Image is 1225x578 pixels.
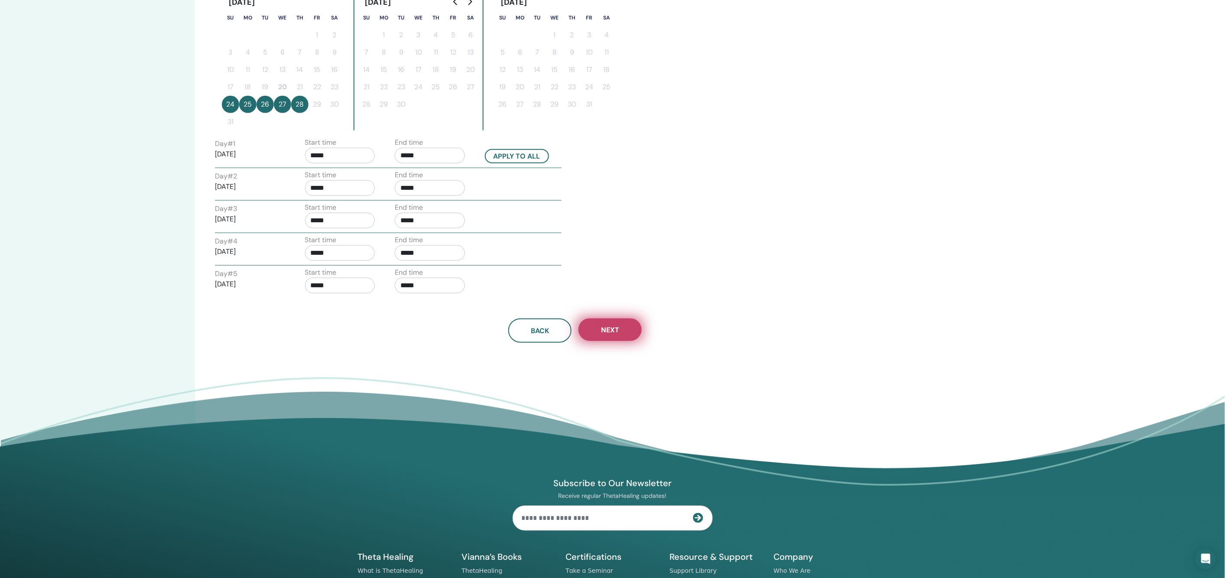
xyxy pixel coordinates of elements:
button: 24 [410,78,427,96]
button: 8 [375,44,393,61]
button: 7 [291,44,309,61]
button: 31 [581,96,598,113]
a: Support Library [670,568,717,575]
label: Day # 3 [215,204,237,214]
label: Start time [305,137,337,148]
label: End time [395,267,423,278]
th: Wednesday [410,9,427,26]
th: Friday [309,9,326,26]
button: 24 [581,78,598,96]
th: Sunday [494,9,511,26]
label: Start time [305,202,337,213]
button: 11 [239,61,257,78]
button: 27 [274,96,291,113]
button: 20 [511,78,529,96]
button: 11 [598,44,615,61]
button: 4 [427,26,445,44]
button: 4 [239,44,257,61]
button: 14 [529,61,546,78]
a: What is ThetaHealing [358,568,423,575]
button: 10 [222,61,239,78]
button: 21 [358,78,375,96]
button: 15 [309,61,326,78]
span: Back [531,326,549,335]
button: 19 [445,61,462,78]
th: Thursday [291,9,309,26]
label: Day # 2 [215,171,237,182]
p: Receive regular ThetaHealing updates! [513,492,713,500]
button: 22 [309,78,326,96]
button: 21 [291,78,309,96]
th: Thursday [563,9,581,26]
button: 9 [393,44,410,61]
button: 3 [410,26,427,44]
p: [DATE] [215,279,285,289]
button: 28 [529,96,546,113]
button: 27 [511,96,529,113]
button: 16 [393,61,410,78]
button: 2 [563,26,581,44]
button: 16 [563,61,581,78]
button: 21 [529,78,546,96]
button: 29 [375,96,393,113]
h5: Resource & Support [670,552,764,563]
th: Monday [239,9,257,26]
a: Take a Seminar [566,568,614,575]
th: Wednesday [546,9,563,26]
button: 6 [462,26,479,44]
button: 5 [445,26,462,44]
button: 26 [445,78,462,96]
button: 22 [546,78,563,96]
button: 26 [257,96,274,113]
button: 17 [410,61,427,78]
label: End time [395,137,423,148]
button: 17 [581,61,598,78]
label: Day # 5 [215,269,237,279]
button: 20 [274,78,291,96]
label: Start time [305,235,337,245]
button: 10 [410,44,427,61]
label: Start time [305,267,337,278]
label: Day # 1 [215,139,235,149]
button: 27 [462,78,479,96]
button: 16 [326,61,343,78]
button: 11 [427,44,445,61]
button: 19 [257,78,274,96]
button: 8 [546,44,563,61]
p: [DATE] [215,149,285,159]
button: 6 [274,44,291,61]
th: Wednesday [274,9,291,26]
button: 22 [375,78,393,96]
button: 13 [462,44,479,61]
button: 29 [546,96,563,113]
th: Tuesday [529,9,546,26]
button: 18 [598,61,615,78]
button: 23 [563,78,581,96]
button: 20 [462,61,479,78]
button: 5 [494,44,511,61]
button: 4 [598,26,615,44]
button: 23 [326,78,343,96]
th: Friday [581,9,598,26]
th: Monday [511,9,529,26]
th: Sunday [358,9,375,26]
th: Saturday [326,9,343,26]
th: Friday [445,9,462,26]
h5: Vianna’s Books [462,552,556,563]
button: 9 [563,44,581,61]
label: End time [395,170,423,180]
button: 18 [239,78,257,96]
label: End time [395,235,423,245]
button: 2 [393,26,410,44]
button: 12 [445,44,462,61]
button: 3 [222,44,239,61]
button: Apply to all [485,149,549,163]
button: 29 [309,96,326,113]
th: Saturday [598,9,615,26]
button: 5 [257,44,274,61]
button: 24 [222,96,239,113]
button: 7 [529,44,546,61]
button: 1 [375,26,393,44]
button: 15 [546,61,563,78]
a: Who We Are [774,568,811,575]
